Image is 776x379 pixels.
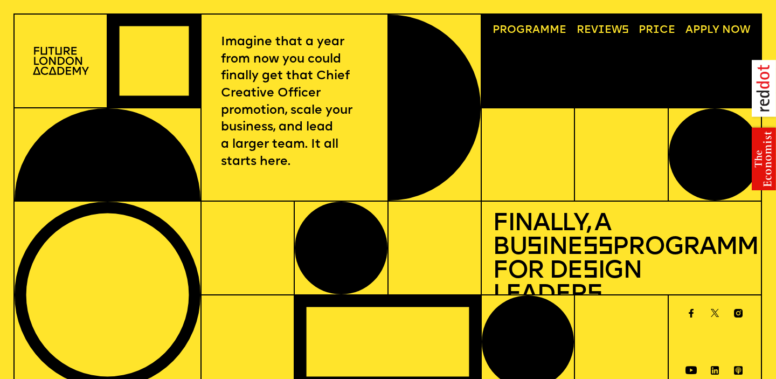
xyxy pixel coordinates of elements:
[532,25,540,36] span: a
[685,25,693,36] span: A
[487,20,572,42] a: Programme
[526,235,542,260] span: s
[583,235,612,260] span: ss
[587,282,602,308] span: s
[221,34,368,171] p: Imagine that a year from now you could finally get that Chief Creative Officer promotion, scale y...
[680,20,756,42] a: Apply now
[633,20,681,42] a: Price
[583,259,598,284] span: s
[571,20,634,42] a: Reviews
[493,212,750,307] h1: Finally, a Bu ine Programme for De ign Leader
